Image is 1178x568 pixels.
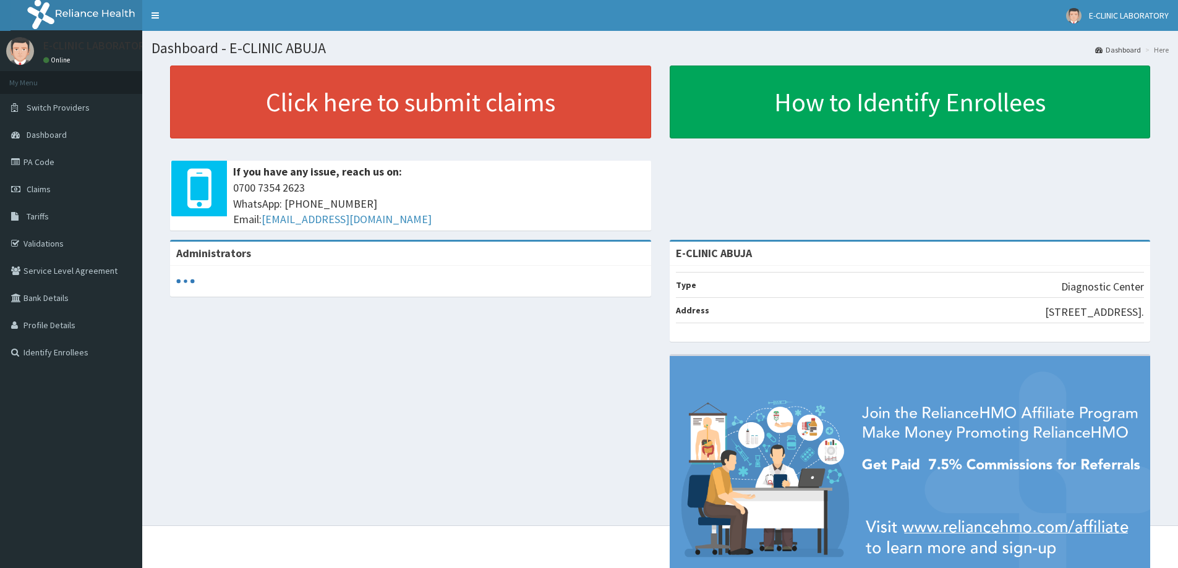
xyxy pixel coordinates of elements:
[1142,45,1169,55] li: Here
[233,164,402,179] b: If you have any issue, reach us on:
[262,212,432,226] a: [EMAIL_ADDRESS][DOMAIN_NAME]
[27,184,51,195] span: Claims
[27,211,49,222] span: Tariffs
[152,40,1169,56] h1: Dashboard - E-CLINIC ABUJA
[43,40,150,51] p: E-CLINIC LABORATORY
[176,272,195,290] svg: audio-loading
[676,279,696,290] b: Type
[676,305,709,316] b: Address
[670,66,1151,138] a: How to Identify Enrollees
[6,37,34,65] img: User Image
[176,246,251,260] b: Administrators
[27,102,90,113] span: Switch Providers
[1061,279,1144,295] p: Diagnostic Center
[1095,45,1141,55] a: Dashboard
[676,246,752,260] strong: E-CLINIC ABUJA
[233,180,645,227] span: 0700 7354 2623 WhatsApp: [PHONE_NUMBER] Email:
[27,129,67,140] span: Dashboard
[1089,10,1169,21] span: E-CLINIC LABORATORY
[170,66,651,138] a: Click here to submit claims
[1045,304,1144,320] p: [STREET_ADDRESS].
[43,56,73,64] a: Online
[1066,8,1082,23] img: User Image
